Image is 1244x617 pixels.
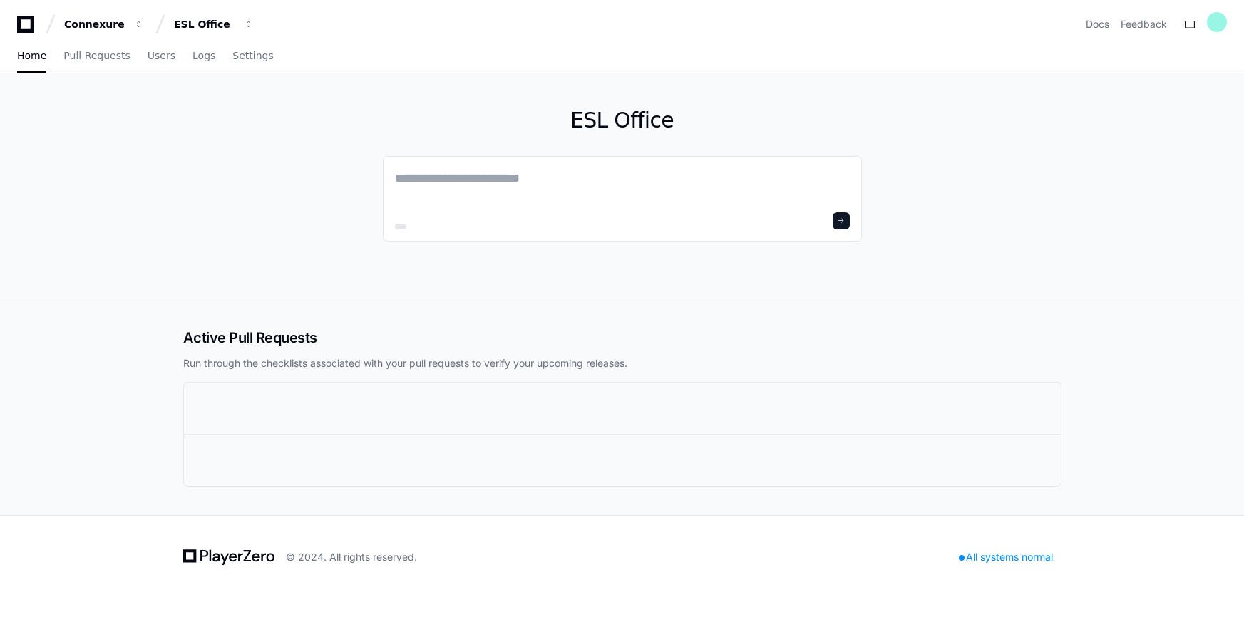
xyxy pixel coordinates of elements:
[232,40,273,73] a: Settings
[17,40,46,73] a: Home
[168,11,259,37] button: ESL Office
[1121,17,1167,31] button: Feedback
[1086,17,1109,31] a: Docs
[192,51,215,60] span: Logs
[950,547,1061,567] div: All systems normal
[64,17,125,31] div: Connexure
[183,356,1061,370] p: Run through the checklists associated with your pull requests to verify your upcoming releases.
[286,550,417,564] div: © 2024. All rights reserved.
[148,51,175,60] span: Users
[148,40,175,73] a: Users
[58,11,150,37] button: Connexure
[232,51,273,60] span: Settings
[174,17,235,31] div: ESL Office
[63,40,130,73] a: Pull Requests
[383,108,862,133] h1: ESL Office
[63,51,130,60] span: Pull Requests
[192,40,215,73] a: Logs
[183,328,1061,348] h2: Active Pull Requests
[17,51,46,60] span: Home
